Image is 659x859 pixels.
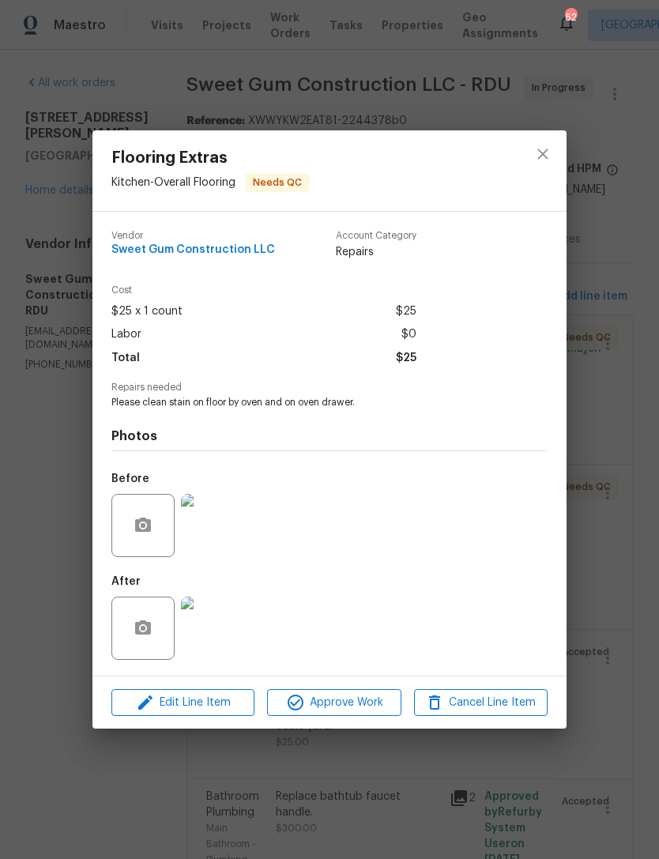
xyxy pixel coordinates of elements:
[111,300,183,323] span: $25 x 1 count
[111,689,254,717] button: Edit Line Item
[111,149,310,167] span: Flooring Extras
[111,285,416,296] span: Cost
[247,175,308,190] span: Needs QC
[272,693,396,713] span: Approve Work
[111,473,149,484] h5: Before
[336,231,416,241] span: Account Category
[111,382,548,393] span: Repairs needed
[267,689,401,717] button: Approve Work
[524,135,562,173] button: close
[116,693,250,713] span: Edit Line Item
[396,347,416,370] span: $25
[111,231,275,241] span: Vendor
[111,576,141,587] h5: After
[565,9,576,25] div: 62
[111,428,548,444] h4: Photos
[111,323,141,346] span: Labor
[414,689,548,717] button: Cancel Line Item
[419,693,543,713] span: Cancel Line Item
[111,244,275,256] span: Sweet Gum Construction LLC
[396,300,416,323] span: $25
[111,396,504,409] span: Please clean stain on floor by oven and on oven drawer.
[336,244,416,260] span: Repairs
[111,176,235,187] span: Kitchen - Overall Flooring
[111,347,140,370] span: Total
[401,323,416,346] span: $0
